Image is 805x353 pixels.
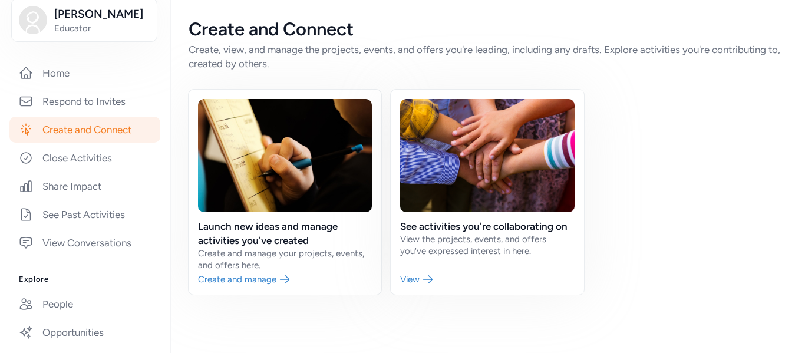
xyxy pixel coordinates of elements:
span: Educator [54,22,150,34]
a: View Conversations [9,230,160,256]
a: Close Activities [9,145,160,171]
a: People [9,291,160,317]
h3: Explore [19,275,151,284]
a: Share Impact [9,173,160,199]
div: Create and Connect [189,19,786,40]
a: Opportunities [9,319,160,345]
a: See Past Activities [9,202,160,227]
a: Create and Connect [9,117,160,143]
a: Respond to Invites [9,88,160,114]
a: Home [9,60,160,86]
span: [PERSON_NAME] [54,6,150,22]
div: Create, view, and manage the projects, events, and offers you're leading, including any drafts. E... [189,42,786,71]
